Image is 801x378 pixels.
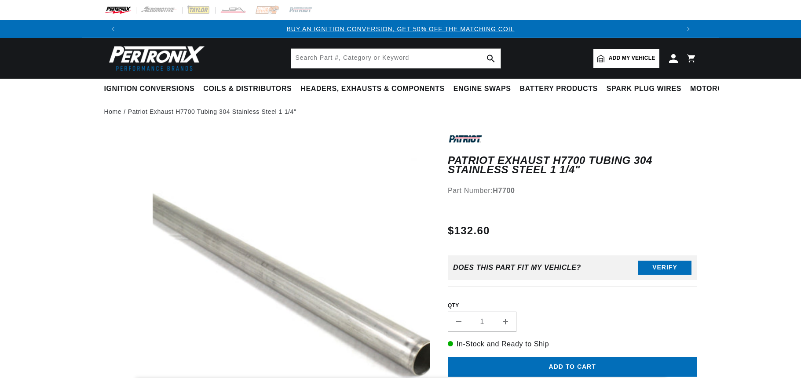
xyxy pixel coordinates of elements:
[104,107,697,116] nav: breadcrumbs
[690,84,742,94] span: Motorcycle
[448,338,697,350] p: In-Stock and Ready to Ship
[448,223,490,239] span: $132.60
[82,20,719,38] slideshow-component: Translation missing: en.sections.announcements.announcement_bar
[454,84,511,94] span: Engine Swaps
[104,43,205,73] img: Pertronix
[291,49,501,68] input: Search Part #, Category or Keyword
[199,79,296,99] summary: Coils & Distributors
[286,25,514,33] a: BUY AN IGNITION CONVERSION, GET 50% OFF THE MATCHING COIL
[104,107,122,116] a: Home
[448,156,697,174] h1: Patriot Exhaust H7700 Tubing 304 Stainless Steel 1 1/4"
[300,84,444,94] span: Headers, Exhausts & Components
[448,357,697,377] button: Add to cart
[296,79,449,99] summary: Headers, Exhausts & Components
[593,49,659,68] a: Add my vehicle
[203,84,292,94] span: Coils & Distributors
[122,24,680,34] div: 1 of 3
[609,54,655,62] span: Add my vehicle
[122,24,680,34] div: Announcement
[607,84,681,94] span: Spark Plug Wires
[128,107,296,116] a: Patriot Exhaust H7700 Tubing 304 Stainless Steel 1 1/4"
[448,302,697,309] label: QTY
[493,187,515,194] strong: H7700
[104,84,195,94] span: Ignition Conversions
[602,79,686,99] summary: Spark Plug Wires
[104,20,122,38] button: Translation missing: en.sections.announcements.previous_announcement
[481,49,501,68] button: search button
[449,79,516,99] summary: Engine Swaps
[520,84,598,94] span: Battery Products
[638,261,691,275] button: Verify
[516,79,602,99] summary: Battery Products
[448,185,697,196] div: Part Number:
[686,79,747,99] summary: Motorcycle
[453,264,581,272] div: Does This part fit My vehicle?
[104,79,199,99] summary: Ignition Conversions
[680,20,697,38] button: Translation missing: en.sections.announcements.next_announcement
